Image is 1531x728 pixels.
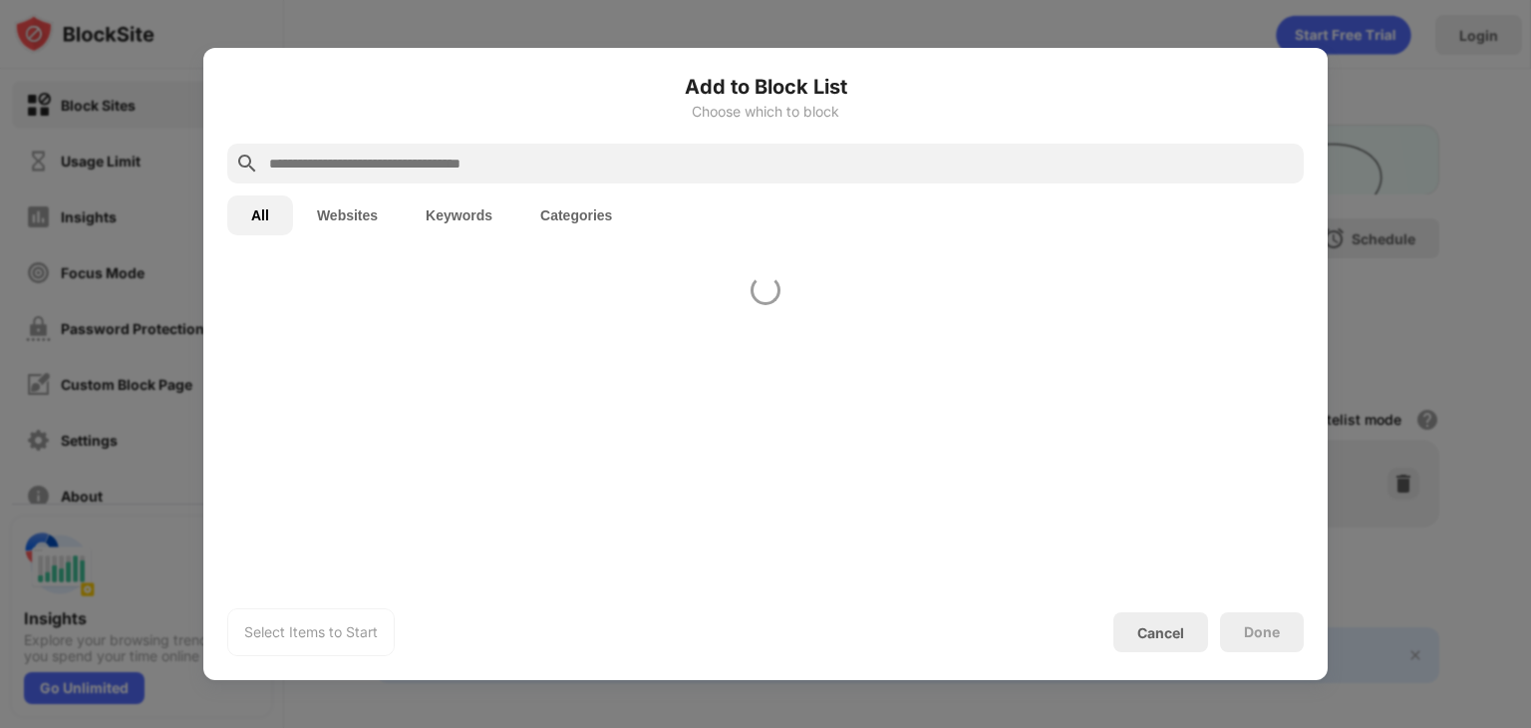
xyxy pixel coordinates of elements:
div: Done [1244,624,1280,640]
div: Choose which to block [227,104,1304,120]
button: Websites [293,195,402,235]
img: search.svg [235,152,259,176]
div: Select Items to Start [244,622,378,642]
div: Cancel [1137,624,1184,641]
h6: Add to Block List [227,72,1304,102]
button: Keywords [402,195,516,235]
button: All [227,195,293,235]
button: Categories [516,195,636,235]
